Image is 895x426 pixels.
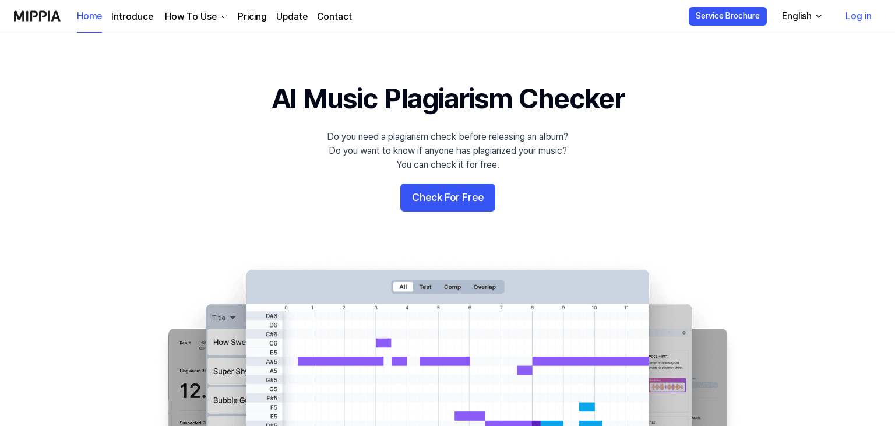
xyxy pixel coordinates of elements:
[272,79,624,118] h1: AI Music Plagiarism Checker
[689,7,767,26] button: Service Brochure
[163,10,219,24] div: How To Use
[327,130,568,172] div: Do you need a plagiarism check before releasing an album? Do you want to know if anyone has plagi...
[276,10,308,24] a: Update
[780,9,814,23] div: English
[111,10,153,24] a: Introduce
[77,1,102,33] a: Home
[163,10,228,24] button: How To Use
[773,5,830,28] button: English
[400,184,495,212] button: Check For Free
[238,10,267,24] a: Pricing
[317,10,352,24] a: Contact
